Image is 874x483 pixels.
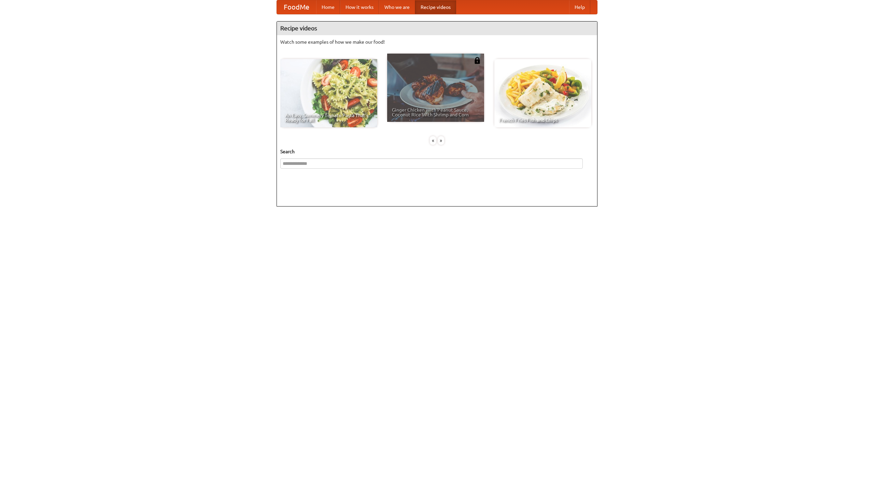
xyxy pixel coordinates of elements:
[285,113,372,123] span: An Easy, Summery Tomato Pasta That's Ready for Fall
[340,0,379,14] a: How it works
[499,118,587,123] span: French Fries Fish and Chips
[277,0,316,14] a: FoodMe
[438,136,444,145] div: »
[415,0,456,14] a: Recipe videos
[430,136,436,145] div: «
[280,148,594,155] h5: Search
[280,59,377,127] a: An Easy, Summery Tomato Pasta That's Ready for Fall
[277,22,597,35] h4: Recipe videos
[280,39,594,45] p: Watch some examples of how we make our food!
[379,0,415,14] a: Who we are
[494,59,591,127] a: French Fries Fish and Chips
[569,0,590,14] a: Help
[474,57,481,64] img: 483408.png
[316,0,340,14] a: Home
